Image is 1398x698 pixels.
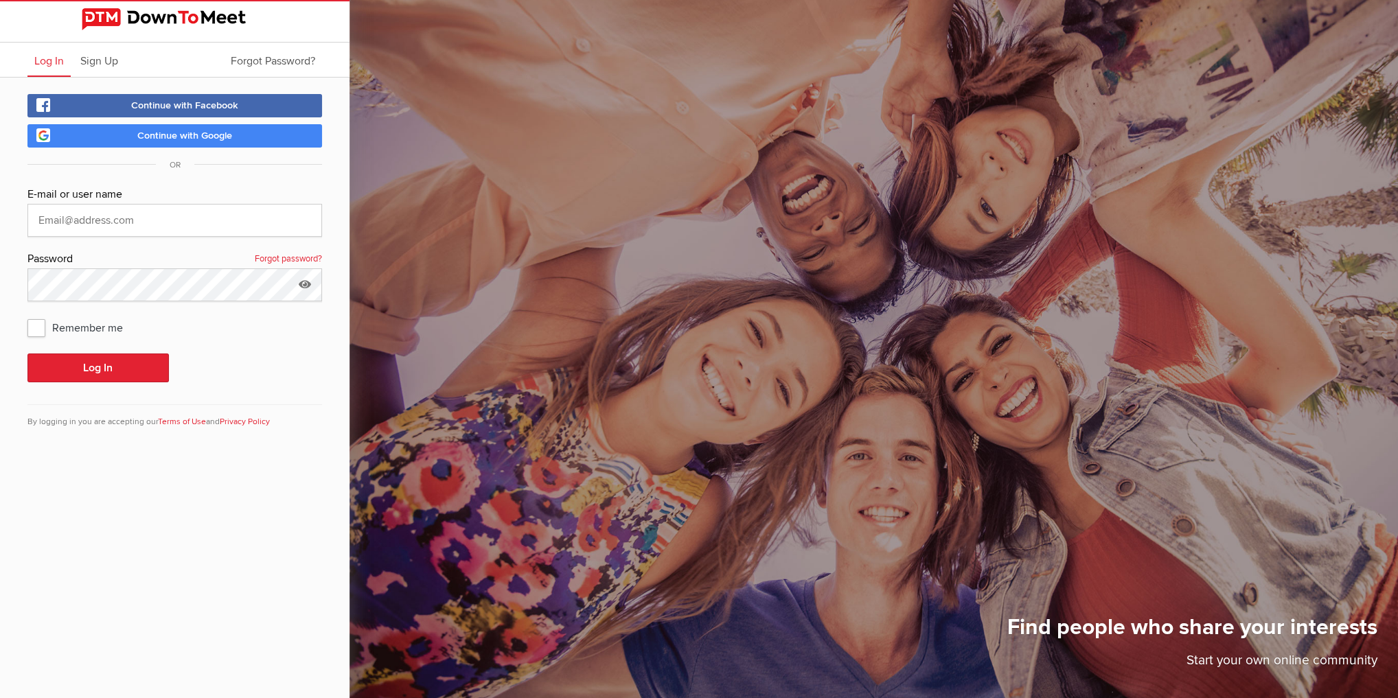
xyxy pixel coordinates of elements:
[231,54,315,68] span: Forgot Password?
[1007,614,1377,651] h1: Find people who share your interests
[220,417,270,427] a: Privacy Policy
[27,124,322,148] a: Continue with Google
[34,54,64,68] span: Log In
[27,251,322,268] div: Password
[80,54,118,68] span: Sign Up
[27,315,137,340] span: Remember me
[156,160,194,170] span: OR
[27,353,169,382] button: Log In
[27,404,322,428] div: By logging in you are accepting our and
[82,8,268,30] img: DownToMeet
[158,417,206,427] a: Terms of Use
[27,94,322,117] a: Continue with Facebook
[131,100,238,111] span: Continue with Facebook
[255,251,322,268] a: Forgot password?
[27,204,322,237] input: Email@address.com
[224,43,322,77] a: Forgot Password?
[1007,651,1377,677] p: Start your own online community
[27,43,71,77] a: Log In
[137,130,232,141] span: Continue with Google
[73,43,125,77] a: Sign Up
[27,186,322,204] div: E-mail or user name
